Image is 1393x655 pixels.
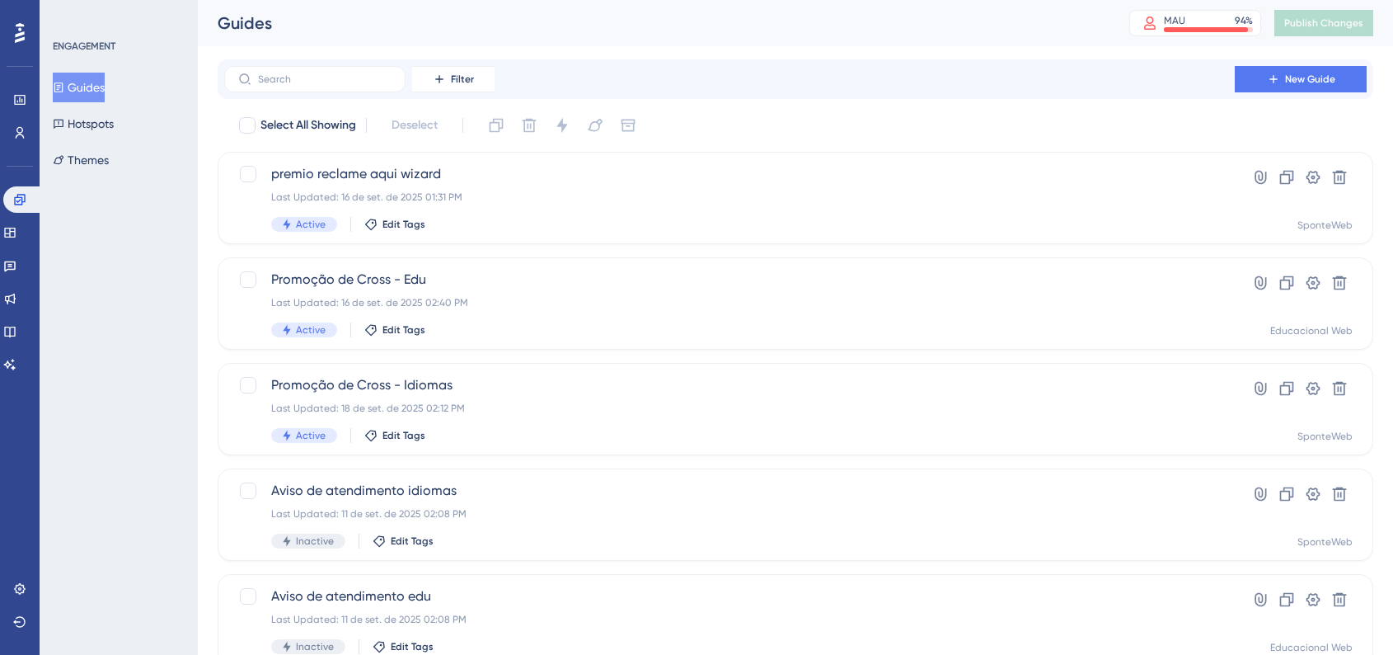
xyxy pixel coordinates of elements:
span: Edit Tags [382,218,425,231]
div: Educacional Web [1270,641,1353,654]
button: Edit Tags [364,429,425,442]
span: Edit Tags [391,640,434,653]
span: Aviso de atendimento idiomas [271,481,1188,501]
button: Hotspots [53,109,114,139]
div: ENGAGEMENT [53,40,115,53]
div: Last Updated: 18 de set. de 2025 02:12 PM [271,402,1188,415]
div: SponteWeb [1297,219,1353,232]
button: Publish Changes [1274,10,1373,36]
span: premio reclame aqui wizard [271,164,1188,184]
button: Edit Tags [364,218,425,231]
div: Last Updated: 16 de set. de 2025 02:40 PM [271,296,1188,309]
span: Edit Tags [391,535,434,548]
div: SponteWeb [1297,535,1353,549]
span: Edit Tags [382,429,425,442]
button: New Guide [1235,66,1367,92]
div: Guides [218,12,1088,35]
span: New Guide [1285,73,1335,86]
div: MAU [1164,14,1185,27]
div: Last Updated: 11 de set. de 2025 02:08 PM [271,613,1188,626]
span: Active [296,218,326,231]
span: Filter [451,73,474,86]
span: Active [296,429,326,442]
span: Deselect [392,115,438,135]
input: Search [258,73,392,85]
button: Themes [53,145,109,175]
button: Edit Tags [373,640,434,653]
span: Inactive [296,535,334,548]
button: Deselect [377,111,453,140]
button: Edit Tags [373,535,434,548]
div: SponteWeb [1297,430,1353,443]
div: 94 % [1235,14,1253,27]
div: Educacional Web [1270,324,1353,337]
span: Promoção de Cross - Edu [271,270,1188,290]
span: Edit Tags [382,323,425,337]
span: Publish Changes [1284,16,1363,30]
div: Last Updated: 16 de set. de 2025 01:31 PM [271,191,1188,204]
span: Promoção de Cross - Idiomas [271,375,1188,395]
button: Guides [53,73,105,102]
span: Aviso de atendimento edu [271,587,1188,606]
span: Inactive [296,640,334,653]
span: Select All Showing [260,115,356,135]
div: Last Updated: 11 de set. de 2025 02:08 PM [271,507,1188,521]
span: Active [296,323,326,337]
button: Filter [412,66,495,92]
button: Edit Tags [364,323,425,337]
